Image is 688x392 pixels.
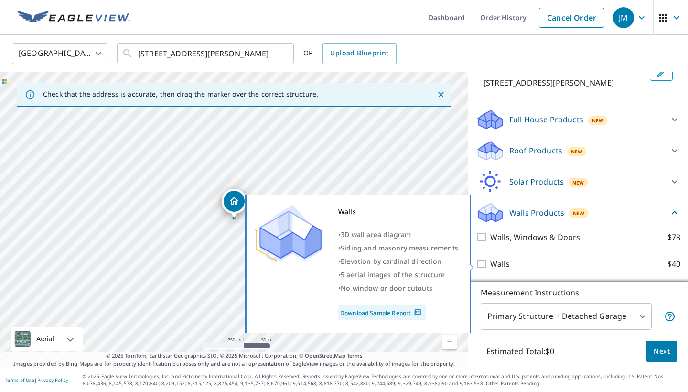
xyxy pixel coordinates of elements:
[667,231,680,243] p: $78
[646,341,677,362] button: Next
[338,205,458,218] div: Walls
[341,270,445,279] span: 5 aerial images of the structure
[411,308,424,317] img: Pdf Icon
[12,40,107,67] div: [GEOGRAPHIC_DATA]
[17,11,130,25] img: EV Logo
[338,268,458,282] div: •
[322,43,396,64] a: Upload Blueprint
[11,327,83,351] div: Aerial
[481,303,652,330] div: Primary Structure + Detached Garage
[484,77,646,88] p: [STREET_ADDRESS][PERSON_NAME]
[509,114,583,125] p: Full House Products
[37,377,68,383] a: Privacy Policy
[338,282,458,295] div: •
[43,90,318,98] p: Check that the address is accurate, then drag the marker over the correct structure.
[341,230,411,239] span: 3D wall area diagram
[654,346,670,358] span: Next
[303,43,397,64] div: OR
[330,47,388,59] span: Upload Blueprint
[476,201,680,224] div: Walls ProductsNew
[613,7,634,28] div: JM
[138,40,274,67] input: Search by address or latitude-longitude
[255,205,322,262] img: Premium
[338,305,426,320] a: Download Sample Report
[347,352,363,359] a: Terms
[479,341,562,362] p: Estimated Total: $0
[338,228,458,241] div: •
[341,257,441,266] span: Elevation by cardinal direction
[338,255,458,268] div: •
[572,179,584,186] span: New
[509,145,562,156] p: Roof Products
[490,258,510,270] p: Walls
[664,311,676,322] span: Your report will include the primary structure and a detached garage if one exists.
[592,117,603,124] span: New
[341,283,432,293] span: No window or door cutouts
[481,287,676,298] p: Measurement Instructions
[222,189,247,218] div: Dropped pin, building 1, Residential property, 66 Heather Dr Mahopac, NY 10541
[539,8,604,28] a: Cancel Order
[667,258,680,270] p: $40
[650,65,673,81] button: Edit building 1
[509,176,564,187] p: Solar Products
[476,170,680,193] div: Solar ProductsNew
[573,209,584,217] span: New
[5,377,68,383] p: |
[5,377,34,383] a: Terms of Use
[476,108,680,131] div: Full House ProductsNew
[442,335,457,349] a: Current Level 17, Zoom Out
[509,207,564,218] p: Walls Products
[338,241,458,255] div: •
[83,373,683,387] p: © 2025 Eagle View Technologies, Inc. and Pictometry International Corp. All Rights Reserved. Repo...
[341,243,458,252] span: Siding and masonry measurements
[305,352,345,359] a: OpenStreetMap
[476,139,680,162] div: Roof ProductsNew
[490,231,580,243] p: Walls, Windows & Doors
[571,148,582,155] span: New
[435,88,447,101] button: Close
[33,327,57,351] div: Aerial
[106,352,363,360] span: © 2025 TomTom, Earthstar Geographics SIO, © 2025 Microsoft Corporation, ©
